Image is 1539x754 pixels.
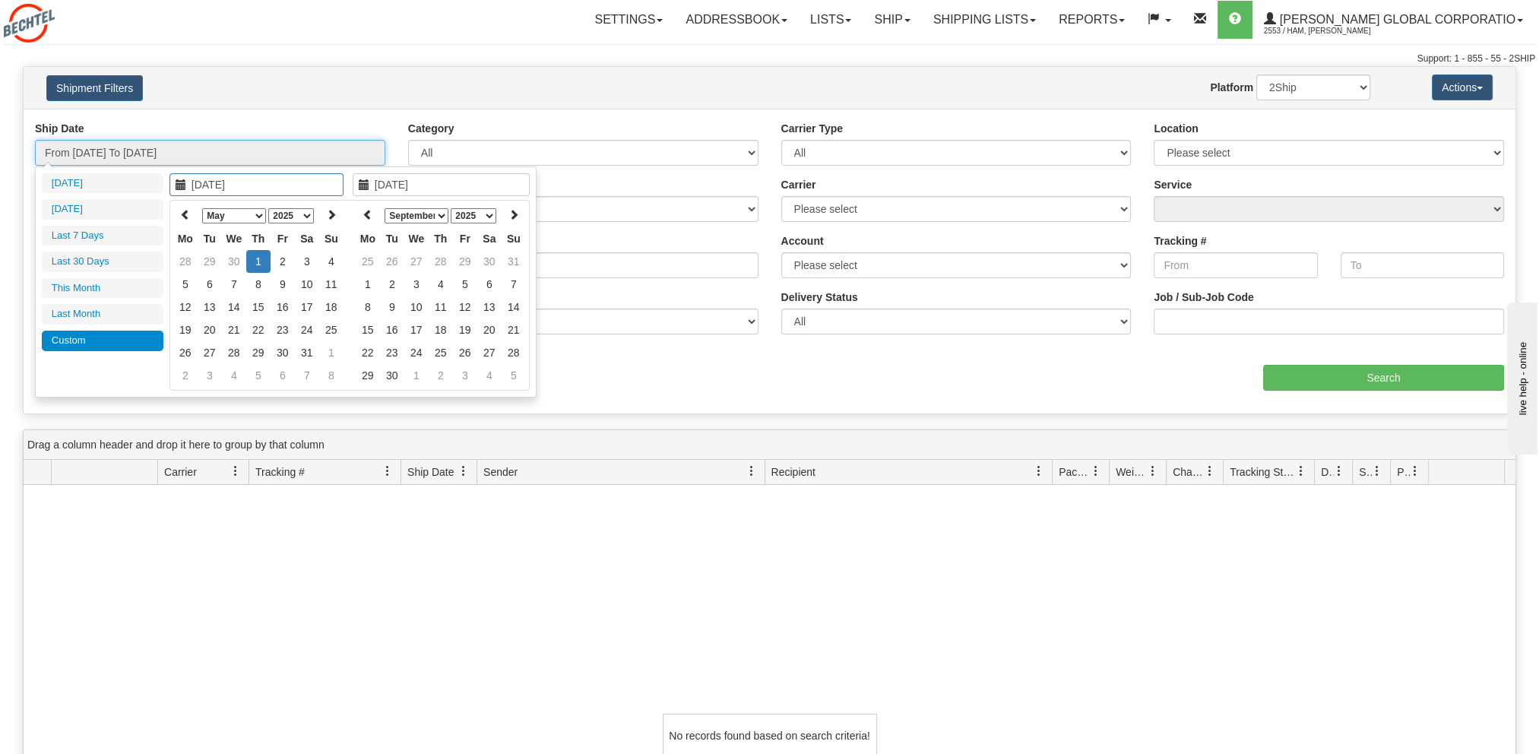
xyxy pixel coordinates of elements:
td: 22 [246,318,271,341]
a: Tracking Status filter column settings [1288,458,1314,484]
a: Ship Date filter column settings [451,458,477,484]
td: 30 [477,250,502,273]
li: Last 30 Days [42,252,163,272]
td: 3 [198,364,222,387]
th: Sa [295,227,319,250]
td: 15 [356,318,380,341]
td: 30 [380,364,404,387]
span: 2553 / Ham, [PERSON_NAME] [1264,24,1378,39]
span: Sender [483,464,518,480]
li: Last 7 Days [42,226,163,246]
td: 19 [173,318,198,341]
td: 26 [453,341,477,364]
td: 12 [173,296,198,318]
td: 2 [173,364,198,387]
li: Last Month [42,304,163,325]
td: 2 [271,250,295,273]
td: 4 [319,250,344,273]
th: Th [246,227,271,250]
span: Carrier [164,464,197,480]
th: Th [429,227,453,250]
button: Shipment Filters [46,75,143,101]
label: Location [1154,121,1198,136]
td: 29 [356,364,380,387]
td: 14 [222,296,246,318]
div: Support: 1 - 855 - 55 - 2SHIP [4,52,1535,65]
td: 27 [404,250,429,273]
td: 3 [295,250,319,273]
a: Tracking # filter column settings [375,458,401,484]
td: 10 [295,273,319,296]
td: 9 [271,273,295,296]
td: 2 [429,364,453,387]
label: Category [408,121,454,136]
th: Mo [173,227,198,250]
td: 2 [380,273,404,296]
label: Carrier [781,177,816,192]
td: 6 [271,364,295,387]
td: 11 [319,273,344,296]
td: 27 [198,341,222,364]
a: Weight filter column settings [1140,458,1166,484]
td: 1 [319,341,344,364]
td: 4 [222,364,246,387]
td: 14 [502,296,526,318]
td: 11 [429,296,453,318]
td: 24 [404,341,429,364]
label: Ship Date [35,121,84,136]
td: 21 [222,318,246,341]
span: Tracking Status [1230,464,1296,480]
span: Pickup Status [1397,464,1410,480]
td: 8 [356,296,380,318]
td: 17 [404,318,429,341]
td: 8 [319,364,344,387]
span: Packages [1059,464,1091,480]
label: Account [781,233,824,249]
td: 13 [198,296,222,318]
td: 7 [502,273,526,296]
a: Lists [799,1,863,39]
td: 5 [246,364,271,387]
label: Delivery Status [781,290,858,305]
td: 16 [380,318,404,341]
td: 25 [356,250,380,273]
td: 25 [319,318,344,341]
span: Recipient [771,464,815,480]
td: 18 [319,296,344,318]
a: Shipment Issues filter column settings [1364,458,1390,484]
td: 21 [502,318,526,341]
span: Shipment Issues [1359,464,1372,480]
td: 29 [246,341,271,364]
th: Fr [271,227,295,250]
a: Charge filter column settings [1197,458,1223,484]
span: [PERSON_NAME] Global Corporatio [1276,13,1515,26]
td: 30 [271,341,295,364]
td: 4 [429,273,453,296]
td: 5 [173,273,198,296]
label: Platform [1210,80,1253,95]
li: This Month [42,278,163,299]
th: We [222,227,246,250]
td: 1 [404,364,429,387]
th: Su [502,227,526,250]
li: Custom [42,331,163,351]
td: 28 [502,341,526,364]
label: Job / Sub-Job Code [1154,290,1253,305]
div: grid grouping header [24,430,1515,460]
td: 9 [380,296,404,318]
button: Actions [1432,74,1493,100]
td: 25 [429,341,453,364]
td: 13 [477,296,502,318]
input: To [1341,252,1504,278]
label: Tracking # [1154,233,1206,249]
td: 6 [198,273,222,296]
a: Packages filter column settings [1083,458,1109,484]
a: Shipping lists [922,1,1047,39]
td: 1 [356,273,380,296]
td: 7 [295,364,319,387]
td: 1 [246,250,271,273]
a: Addressbook [674,1,799,39]
td: 22 [356,341,380,364]
input: Search [1263,365,1504,391]
a: Pickup Status filter column settings [1402,458,1428,484]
